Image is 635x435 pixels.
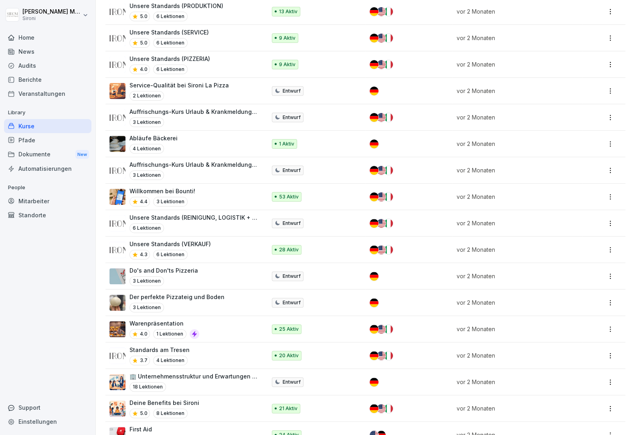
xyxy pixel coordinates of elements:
[283,114,301,121] p: Entwurf
[283,299,301,306] p: Entwurf
[4,181,91,194] p: People
[129,187,195,195] p: Willkommen bei Bounti!
[279,8,297,15] p: 13 Aktiv
[384,166,393,175] img: it.svg
[457,404,572,413] p: vor 2 Monaten
[4,162,91,176] a: Automatisierungen
[377,351,386,360] img: us.svg
[129,134,178,142] p: Abläufe Bäckerei
[153,356,188,365] p: 4 Lektionen
[140,66,148,73] p: 4.0
[129,55,210,63] p: Unsere Standards (PIZZERIA)
[4,87,91,101] a: Veranstaltungen
[377,60,386,69] img: us.svg
[384,219,393,228] img: it.svg
[384,351,393,360] img: it.svg
[457,192,572,201] p: vor 2 Monaten
[109,57,125,73] img: lqv555mlp0nk8rvfp4y70ul5.png
[457,219,572,227] p: vor 2 Monaten
[129,276,164,286] p: 3 Lektionen
[153,65,188,74] p: 6 Lektionen
[370,166,378,175] img: de.svg
[283,220,301,227] p: Entwurf
[4,133,91,147] div: Pfade
[384,404,393,413] img: it.svg
[370,34,378,42] img: de.svg
[129,28,209,36] p: Unsere Standards (SERVICE)
[140,357,148,364] p: 3.7
[109,242,125,258] img: lqv555mlp0nk8rvfp4y70ul5.png
[109,215,125,231] img: lqv555mlp0nk8rvfp4y70ul5.png
[279,34,295,42] p: 9 Aktiv
[109,189,125,205] img: xh3bnih80d1pxcetv9zsuevg.png
[140,410,148,417] p: 5.0
[129,425,200,433] p: First Aid
[457,7,572,16] p: vor 2 Monaten
[4,415,91,429] a: Einstellungen
[384,60,393,69] img: it.svg
[129,399,199,407] p: Deine Benefits bei Sironi
[129,213,258,222] p: Unsere Standards (REINIGUNG, LOGISTIK + VERPACKUNG MH9)
[377,7,386,16] img: us.svg
[370,351,378,360] img: de.svg
[370,378,378,386] img: de.svg
[109,321,125,337] img: s9szdvbzmher50hzynduxgud.png
[153,197,188,206] p: 3 Lektionen
[384,325,393,334] img: it.svg
[279,246,299,253] p: 28 Aktiv
[384,192,393,201] img: it.svg
[4,208,91,222] a: Standorte
[457,325,572,333] p: vor 2 Monaten
[370,87,378,95] img: de.svg
[370,113,378,122] img: de.svg
[4,73,91,87] a: Berichte
[4,194,91,208] div: Mitarbeiter
[4,106,91,119] p: Library
[153,250,188,259] p: 6 Lektionen
[4,30,91,45] a: Home
[384,113,393,122] img: it.svg
[129,223,164,233] p: 6 Lektionen
[457,298,572,307] p: vor 2 Monaten
[377,34,386,42] img: us.svg
[129,293,224,301] p: Der perfekte Pizzateig und Boden
[279,405,297,412] p: 21 Aktiv
[283,87,301,95] p: Entwurf
[129,240,211,248] p: Unsere Standards (VERKAUF)
[129,144,164,154] p: 4 Lektionen
[370,140,378,148] img: de.svg
[129,91,164,101] p: 2 Lektionen
[129,107,258,116] p: Auffrischungs-Kurs Urlaub & Krankmeldung (Pizzeria&Service)
[370,60,378,69] img: de.svg
[153,12,188,21] p: 6 Lektionen
[279,61,295,68] p: 9 Aktiv
[457,166,572,174] p: vor 2 Monaten
[75,150,89,159] div: New
[457,140,572,148] p: vor 2 Monaten
[370,192,378,201] img: de.svg
[377,245,386,254] img: us.svg
[457,60,572,69] p: vor 2 Monaten
[370,245,378,254] img: de.svg
[129,160,258,169] p: Auffrischungs-Kurs Urlaub & Krankmeldung (Verkauf&Produktion)
[140,13,148,20] p: 5.0
[377,404,386,413] img: us.svg
[457,34,572,42] p: vor 2 Monaten
[384,34,393,42] img: it.svg
[129,2,223,10] p: Unsere Standards (PRODUKTION)
[129,372,258,380] p: 🏢 Unternehmensstruktur und Erwartungen an Managerinnen
[153,38,188,48] p: 6 Lektionen
[283,378,301,386] p: Entwurf
[140,39,148,47] p: 5.0
[109,83,125,99] img: t8owswdiwdagtbu50gj97ntv.png
[4,59,91,73] div: Audits
[129,81,229,89] p: Service-Qualität bei Sironi La Pizza
[279,140,294,148] p: 1 Aktiv
[22,8,81,15] p: [PERSON_NAME] Malec
[22,16,81,21] p: Sironi
[129,117,164,127] p: 3 Lektionen
[377,219,386,228] img: us.svg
